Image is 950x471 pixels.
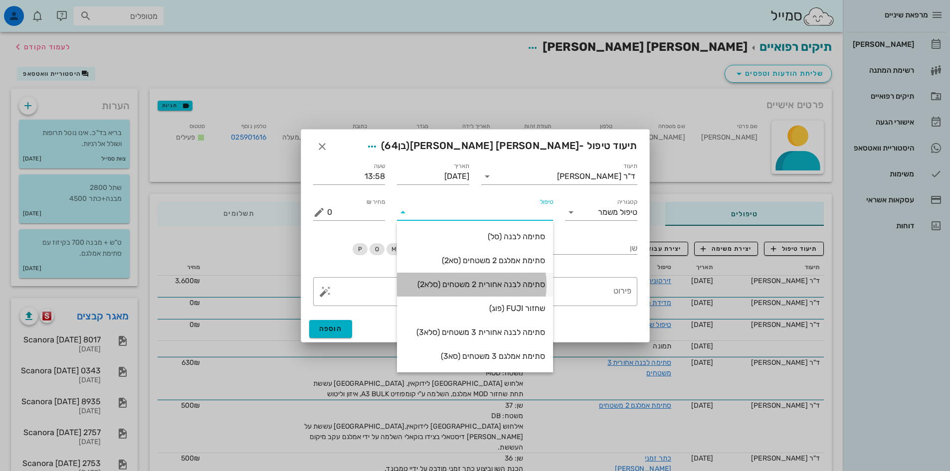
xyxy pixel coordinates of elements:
[405,232,545,241] div: סתימה לבנה (סל)
[405,304,545,313] div: שחזור FUJI (פוג)
[540,198,553,206] label: טיפול
[375,243,379,255] span: O
[623,162,637,170] label: תיעוד
[363,138,637,156] span: תיעוד טיפול -
[384,140,398,152] span: 64
[410,140,579,152] span: [PERSON_NAME] [PERSON_NAME]
[319,324,343,333] span: הוספה
[405,327,545,337] div: סתימה לבנה אחורית 3 משטחים (סלא3)
[358,243,362,255] span: P
[374,162,385,170] label: שעה
[313,206,325,218] button: מחיר ₪ appended action
[617,198,637,206] label: קטגוריה
[481,168,637,184] div: תיעודד"ר [PERSON_NAME]
[367,198,385,206] label: מחיר ₪
[381,140,410,152] span: (בן )
[557,172,635,181] div: ד"ר [PERSON_NAME]
[453,162,469,170] label: תאריך
[309,320,353,338] button: הוספה
[405,280,545,289] div: סתימה לבנה אחורית 2 משטחים (סלא2)
[391,243,396,255] span: M
[405,256,545,265] div: סתימת אמלגם 2 משטחים (סא2)
[405,351,545,361] div: סתימת אמלגם 3 משטחים (סא3)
